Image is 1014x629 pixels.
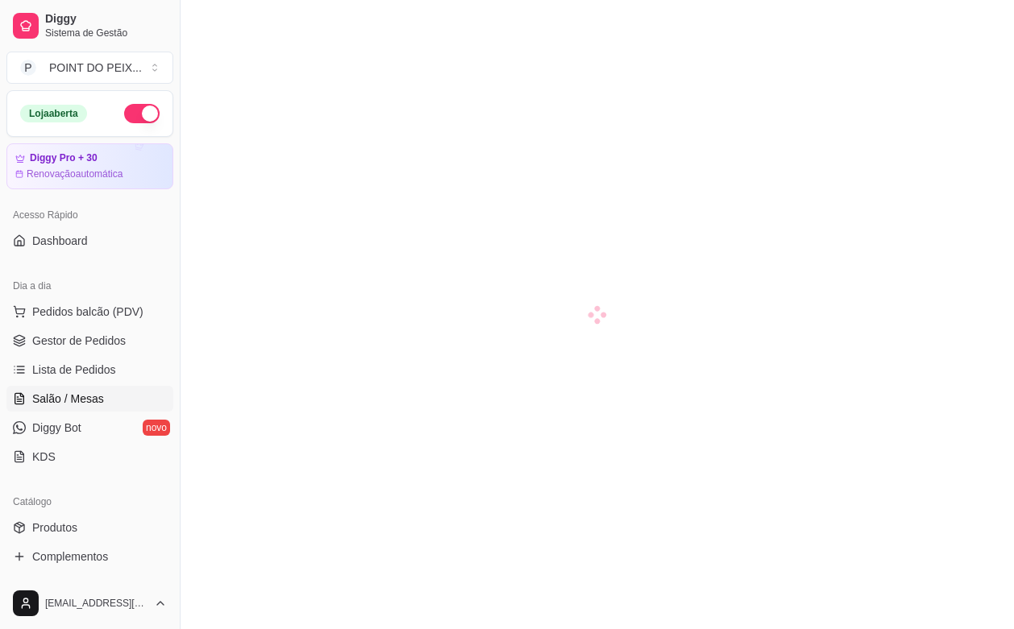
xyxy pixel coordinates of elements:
a: Lista de Pedidos [6,357,173,383]
span: Diggy [45,12,167,27]
span: P [20,60,36,76]
span: Produtos [32,519,77,536]
article: Renovação automática [27,168,123,180]
span: Diggy Bot [32,420,81,436]
button: [EMAIL_ADDRESS][DOMAIN_NAME] [6,584,173,623]
div: Loja aberta [20,105,87,122]
button: Pedidos balcão (PDV) [6,299,173,325]
span: Dashboard [32,233,88,249]
span: KDS [32,449,56,465]
span: Complementos [32,548,108,565]
a: DiggySistema de Gestão [6,6,173,45]
a: Complementos [6,544,173,569]
div: Acesso Rápido [6,202,173,228]
button: Alterar Status [124,104,160,123]
a: Dashboard [6,228,173,254]
span: [EMAIL_ADDRESS][DOMAIN_NAME] [45,597,148,610]
div: Dia a dia [6,273,173,299]
span: Pedidos balcão (PDV) [32,304,143,320]
span: Salão / Mesas [32,391,104,407]
a: Diggy Botnovo [6,415,173,441]
span: Gestor de Pedidos [32,333,126,349]
div: POINT DO PEIX ... [49,60,142,76]
div: Catálogo [6,489,173,515]
button: Select a team [6,52,173,84]
span: Lista de Pedidos [32,362,116,378]
a: Salão / Mesas [6,386,173,412]
a: KDS [6,444,173,470]
a: Diggy Pro + 30Renovaçãoautomática [6,143,173,189]
a: Produtos [6,515,173,540]
a: Gestor de Pedidos [6,328,173,354]
span: Sistema de Gestão [45,27,167,39]
article: Diggy Pro + 30 [30,152,98,164]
